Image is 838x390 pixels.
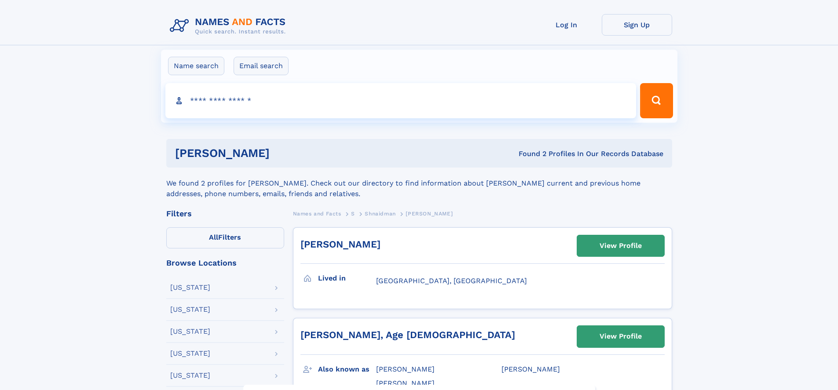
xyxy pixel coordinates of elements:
div: Browse Locations [166,259,284,267]
div: [US_STATE] [170,328,210,335]
span: All [209,233,218,241]
div: Found 2 Profiles In Our Records Database [394,149,663,159]
span: [PERSON_NAME] [406,211,453,217]
h3: Also known as [318,362,376,377]
a: S [351,208,355,219]
div: View Profile [600,236,642,256]
div: [US_STATE] [170,306,210,313]
span: S [351,211,355,217]
a: Names and Facts [293,208,341,219]
button: Search Button [640,83,673,118]
a: Log In [531,14,602,36]
span: [GEOGRAPHIC_DATA], [GEOGRAPHIC_DATA] [376,277,527,285]
span: [PERSON_NAME] [376,379,435,387]
img: Logo Names and Facts [166,14,293,38]
input: search input [165,83,637,118]
label: Email search [234,57,289,75]
div: View Profile [600,326,642,346]
span: [PERSON_NAME] [376,365,435,373]
div: [US_STATE] [170,350,210,357]
a: [PERSON_NAME] [300,239,381,250]
a: Shnaidman [365,208,395,219]
div: We found 2 profiles for [PERSON_NAME]. Check out our directory to find information about [PERSON_... [166,168,672,199]
label: Filters [166,227,284,248]
h3: Lived in [318,271,376,286]
div: [US_STATE] [170,284,210,291]
span: Shnaidman [365,211,395,217]
span: [PERSON_NAME] [501,365,560,373]
h1: [PERSON_NAME] [175,148,394,159]
a: View Profile [577,326,664,347]
a: View Profile [577,235,664,256]
label: Name search [168,57,224,75]
div: [US_STATE] [170,372,210,379]
a: Sign Up [602,14,672,36]
a: [PERSON_NAME], Age [DEMOGRAPHIC_DATA] [300,329,515,340]
div: Filters [166,210,284,218]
